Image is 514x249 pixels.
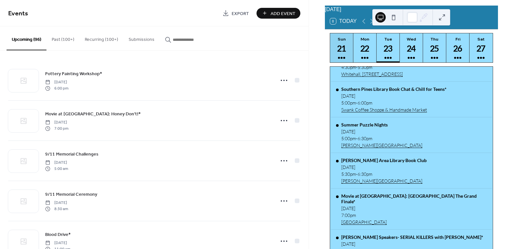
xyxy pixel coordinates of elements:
[123,26,160,50] button: Submissions
[45,160,68,166] span: [DATE]
[341,86,447,92] div: Southern Pines Library Book Chat & Chill for Teens*
[341,241,483,247] div: [DATE]
[423,33,446,62] button: Thu25
[379,37,398,41] div: Tue
[341,100,356,106] span: 5:00pm
[45,111,141,118] span: Movie at [GEOGRAPHIC_DATA]: Honey Don't!*
[45,150,98,158] a: 9/11 Memorial Challenges
[341,193,487,204] div: Movie at [GEOGRAPHIC_DATA]: [GEOGRAPHIC_DATA] The Grand Finale*
[446,33,470,62] button: Fri26
[341,212,487,218] div: 7:00pm
[356,64,358,70] span: -
[471,37,491,41] div: Sat
[341,206,487,211] div: [DATE]
[341,93,447,99] div: [DATE]
[7,26,46,50] button: Upcoming (96)
[257,8,300,19] button: Add Event
[358,64,372,70] span: 5:30pm
[45,85,68,91] span: 6:00 pm
[341,142,422,148] a: [PERSON_NAME][GEOGRAPHIC_DATA]
[45,200,68,206] span: [DATE]
[377,33,400,62] button: Tue23
[429,43,440,54] div: 25
[341,158,427,163] div: [PERSON_NAME] Area Library Book Club
[402,37,421,41] div: Wed
[341,136,356,141] span: 5:00pm
[330,33,353,62] button: Sun21
[328,17,359,26] button: 8Today
[45,120,68,125] span: [DATE]
[406,43,417,54] div: 24
[341,219,487,225] a: [GEOGRAPHIC_DATA]
[45,110,141,118] a: Movie at [GEOGRAPHIC_DATA]: Honey Don't!*
[45,231,71,238] a: Blood Drive*
[448,37,468,41] div: Fri
[45,231,71,238] span: Blood Drive*
[45,125,68,131] span: 7:00 pm
[325,6,498,13] div: [DATE]
[336,43,347,54] div: 21
[358,136,372,141] span: 6:30pm
[341,129,422,134] div: [DATE]
[341,71,403,77] a: Whitehall, [STREET_ADDRESS]
[80,26,123,50] button: Recurring (100+)
[218,8,254,19] a: Export
[400,33,423,62] button: Wed24
[360,43,370,54] div: 22
[341,171,356,177] span: 5:30pm
[46,26,80,50] button: Past (100+)
[470,33,493,62] button: Sat27
[341,164,427,170] div: [DATE]
[356,171,358,177] span: -
[356,100,358,106] span: -
[358,171,372,177] span: 6:30pm
[341,234,483,240] div: [PERSON_NAME] Speakers- SERIAL KILLERS with [PERSON_NAME]*
[45,79,68,85] span: [DATE]
[45,240,70,246] span: [DATE]
[452,43,463,54] div: 26
[356,136,358,141] span: -
[425,37,444,41] div: Thu
[355,37,375,41] div: Mon
[45,70,102,77] a: Pottery Painting Workshop*
[45,206,68,212] span: 8:30 am
[271,10,295,17] span: Add Event
[45,191,97,198] a: 9/11 Memorial Ceremony
[332,37,351,41] div: Sun
[341,122,422,127] div: Summer Puzzle Nights
[353,33,377,62] button: Mon22
[341,64,356,70] span: 4:30pm
[358,100,372,106] span: 6:00pm
[8,7,28,20] span: Events
[341,178,427,184] a: [PERSON_NAME][GEOGRAPHIC_DATA]
[45,166,68,172] span: 5:00 am
[45,71,102,77] span: Pottery Painting Workshop*
[476,43,487,54] div: 27
[45,151,98,158] span: 9/11 Memorial Challenges
[232,10,249,17] span: Export
[383,43,394,54] div: 23
[341,107,447,112] a: Swank Coffee Shoppe & Handmade Market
